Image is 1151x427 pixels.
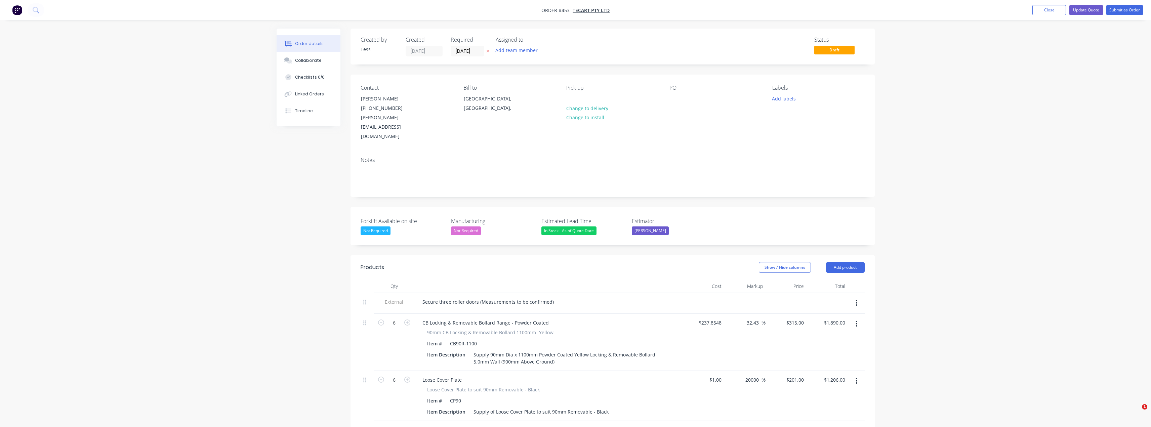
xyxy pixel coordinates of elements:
div: Linked Orders [295,91,324,97]
div: Total [807,280,848,293]
div: Notes [361,157,865,163]
div: Products [361,263,384,271]
div: Labels [772,85,864,91]
iframe: Intercom live chat [1128,404,1144,420]
div: Assigned to [496,37,563,43]
span: Loose Cover Plate to suit 90mm Removable - Black [427,386,540,393]
div: [PERSON_NAME][PHONE_NUMBER][PERSON_NAME][EMAIL_ADDRESS][DOMAIN_NAME] [355,94,422,141]
div: Collaborate [295,57,322,63]
button: Submit as Order [1106,5,1143,15]
button: Timeline [277,102,340,119]
div: CB90R-1100 [447,339,480,348]
div: [GEOGRAPHIC_DATA], [GEOGRAPHIC_DATA], [464,94,520,113]
span: % [762,319,766,327]
button: Change to install [563,113,608,122]
img: Factory [12,5,22,15]
button: Linked Orders [277,86,340,102]
div: [GEOGRAPHIC_DATA], [GEOGRAPHIC_DATA], [458,94,525,115]
div: Item # [424,339,445,348]
div: PO [669,85,762,91]
div: Not Required [451,226,481,235]
button: Collaborate [277,52,340,69]
a: Tecart Pty Ltd [573,7,610,13]
button: Add team member [496,46,541,55]
div: Item Description [424,350,468,359]
div: Price [766,280,807,293]
div: Pick up [566,85,658,91]
div: Qty [374,280,414,293]
label: Manufacturing [451,217,535,225]
button: Add labels [769,94,799,103]
div: Tess [361,46,398,53]
div: Item # [424,396,445,405]
label: Estimated Lead Time [541,217,625,225]
button: Add product [826,262,865,273]
button: Change to delivery [563,103,612,113]
div: Timeline [295,108,313,114]
div: CB Locking & Removable Bollard Range - Powder Coated [417,318,554,328]
span: 1 [1142,404,1147,410]
div: Checklists 0/0 [295,74,325,80]
div: Bill to [463,85,556,91]
div: Markup [724,280,766,293]
div: Order details [295,41,324,47]
div: Required [451,37,488,43]
div: Not Required [361,226,390,235]
div: [PHONE_NUMBER] [361,103,417,113]
span: External [377,298,412,305]
div: Contact [361,85,453,91]
div: [PERSON_NAME] [361,94,417,103]
button: Checklists 0/0 [277,69,340,86]
span: Draft [814,46,855,54]
div: Secure three roller doors (Measurements to be confirmed) [417,297,559,307]
label: Forklift Avaliable on site [361,217,445,225]
label: Estimator [632,217,716,225]
button: Update Quote [1069,5,1103,15]
div: [PERSON_NAME] [632,226,669,235]
button: Show / Hide columns [759,262,811,273]
span: Order #453 - [541,7,573,13]
button: Order details [277,35,340,52]
div: Created [406,37,443,43]
button: Add team member [492,46,541,55]
div: Supply 90mm Dia x 1100mm Powder Coated Yellow Locking & Removable Bollard 5.0mm Wall (900mm Above... [471,350,670,367]
div: CP90 [447,396,464,405]
div: Status [814,37,865,43]
div: Item Description [424,407,468,417]
div: Loose Cover Plate [417,375,467,385]
span: 90mm CB Locking & Removable Bollard 1100mm -Yellow [427,329,553,336]
div: [PERSON_NAME][EMAIL_ADDRESS][DOMAIN_NAME] [361,113,417,141]
div: Created by [361,37,398,43]
div: Supply of Loose Cover Plate to suit 90mm Removable - Black [471,407,611,417]
button: Close [1032,5,1066,15]
div: In Stock - As of Quote Date [541,226,597,235]
span: % [762,376,766,384]
div: Cost [683,280,725,293]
